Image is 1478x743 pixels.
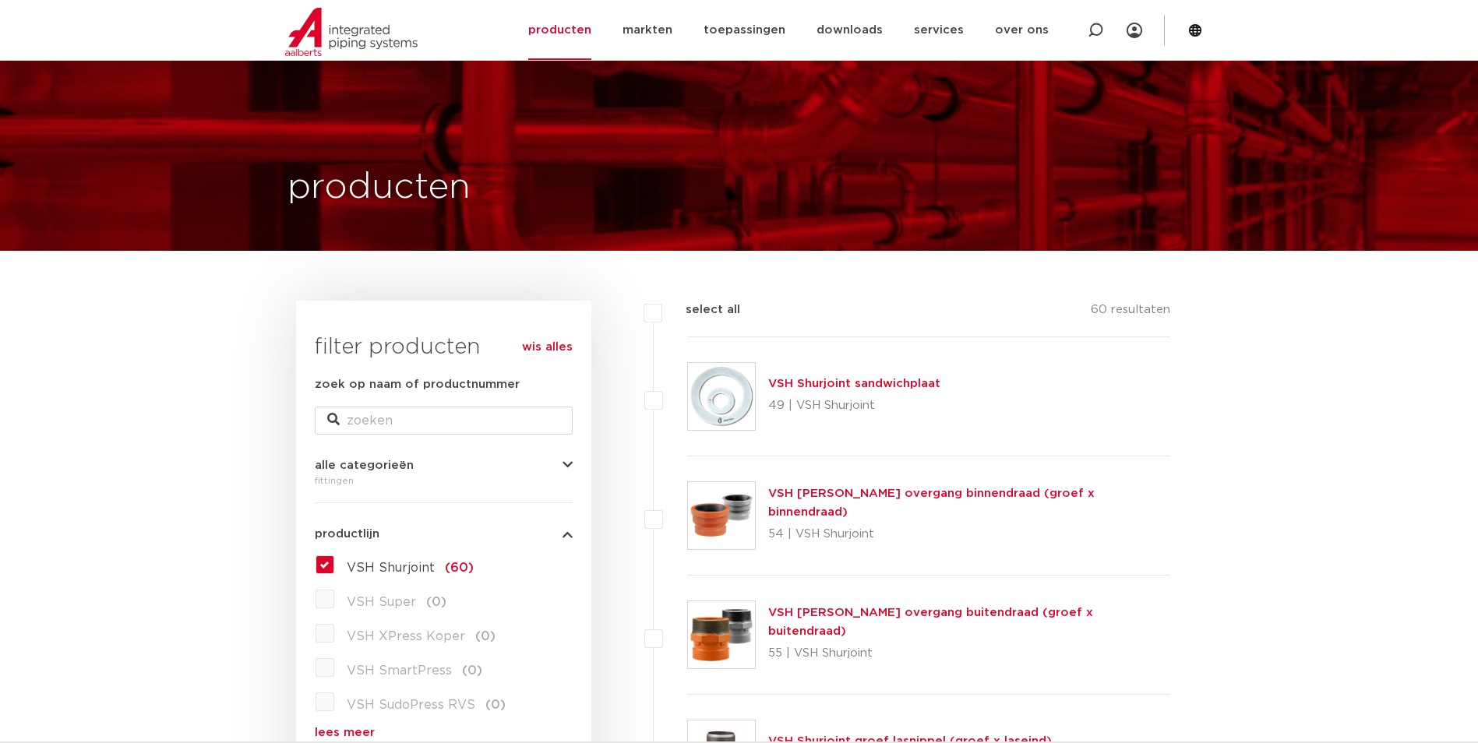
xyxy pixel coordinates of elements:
[768,378,940,389] a: VSH Shurjoint sandwichplaat
[315,528,573,540] button: productlijn
[315,460,573,471] button: alle categorieën
[315,332,573,363] h3: filter producten
[347,699,475,711] span: VSH SudoPress RVS
[315,375,520,394] label: zoek op naam of productnummer
[315,727,573,738] a: lees meer
[462,664,482,677] span: (0)
[768,488,1095,518] a: VSH [PERSON_NAME] overgang binnendraad (groef x binnendraad)
[426,596,446,608] span: (0)
[315,471,573,490] div: fittingen
[768,393,940,418] p: 49 | VSH Shurjoint
[1091,301,1170,325] p: 60 resultaten
[347,630,465,643] span: VSH XPress Koper
[688,601,755,668] img: Thumbnail for VSH Shurjoint overgang buitendraad (groef x buitendraad)
[347,562,435,574] span: VSH Shurjoint
[485,699,506,711] span: (0)
[347,664,452,677] span: VSH SmartPress
[768,522,1171,547] p: 54 | VSH Shurjoint
[768,607,1093,637] a: VSH [PERSON_NAME] overgang buitendraad (groef x buitendraad)
[445,562,474,574] span: (60)
[347,596,416,608] span: VSH Super
[315,528,379,540] span: productlijn
[287,163,471,213] h1: producten
[662,301,740,319] label: select all
[522,338,573,357] a: wis alles
[475,630,496,643] span: (0)
[688,482,755,549] img: Thumbnail for VSH Shurjoint overgang binnendraad (groef x binnendraad)
[315,407,573,435] input: zoeken
[768,641,1171,666] p: 55 | VSH Shurjoint
[688,363,755,430] img: Thumbnail for VSH Shurjoint sandwichplaat
[315,460,414,471] span: alle categorieën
